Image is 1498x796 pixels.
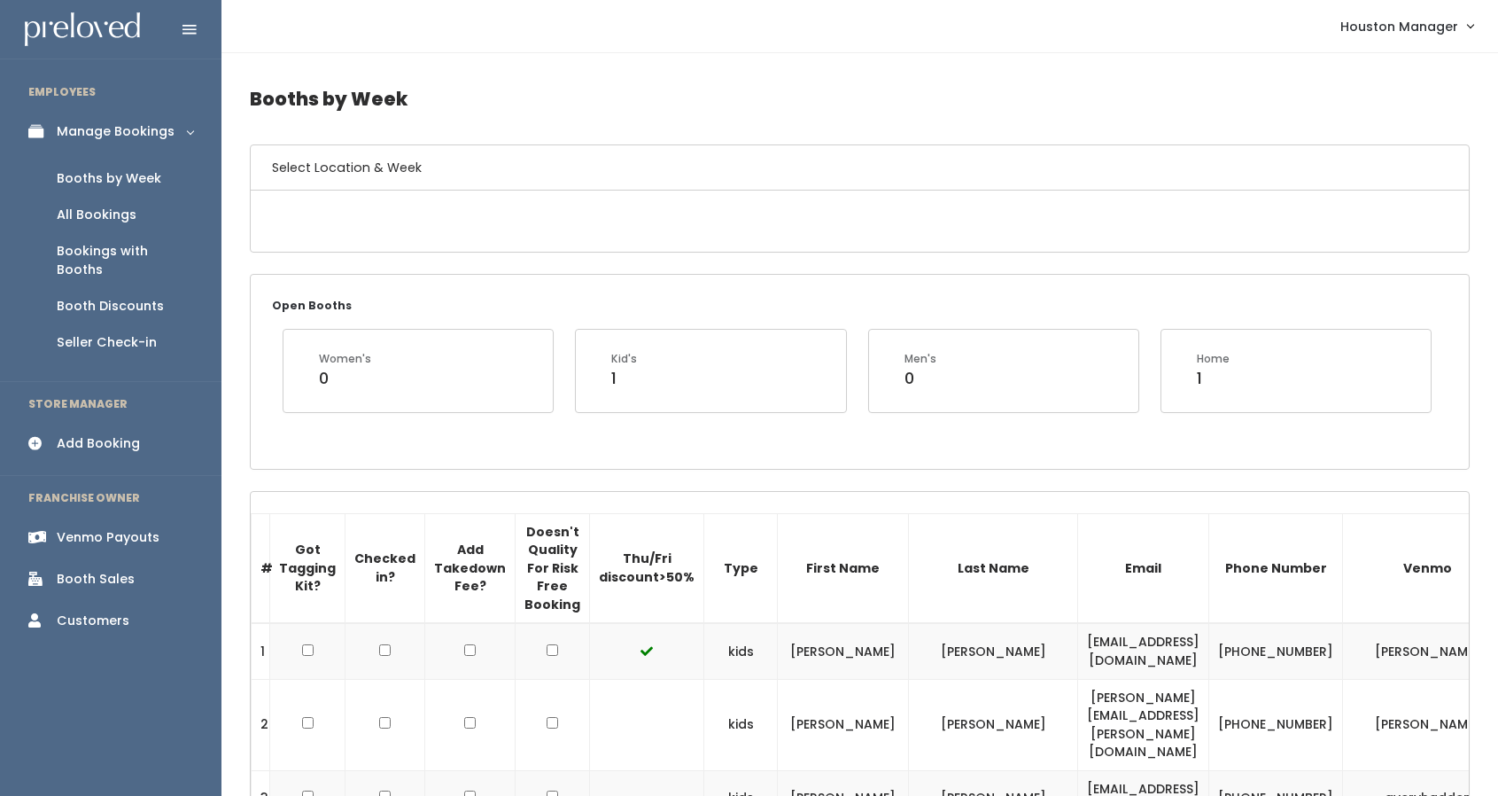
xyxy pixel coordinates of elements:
[57,434,140,453] div: Add Booking
[57,297,164,316] div: Booth Discounts
[516,513,590,623] th: Doesn't Quality For Risk Free Booking
[272,298,352,313] small: Open Booths
[1323,7,1491,45] a: Houston Manager
[270,513,345,623] th: Got Tagging Kit?
[778,679,909,770] td: [PERSON_NAME]
[252,513,270,623] th: #
[1209,623,1343,679] td: [PHONE_NUMBER]
[57,206,136,224] div: All Bookings
[704,679,778,770] td: kids
[704,513,778,623] th: Type
[909,623,1078,679] td: [PERSON_NAME]
[319,351,371,367] div: Women's
[250,74,1470,123] h4: Booths by Week
[778,513,909,623] th: First Name
[57,169,161,188] div: Booths by Week
[590,513,704,623] th: Thu/Fri discount>50%
[25,12,140,47] img: preloved logo
[611,351,637,367] div: Kid's
[425,513,516,623] th: Add Takedown Fee?
[57,242,193,279] div: Bookings with Booths
[1078,623,1209,679] td: [EMAIL_ADDRESS][DOMAIN_NAME]
[252,623,270,679] td: 1
[1078,513,1209,623] th: Email
[1209,513,1343,623] th: Phone Number
[252,679,270,770] td: 2
[778,623,909,679] td: [PERSON_NAME]
[57,122,175,141] div: Manage Bookings
[704,623,778,679] td: kids
[904,351,936,367] div: Men's
[904,367,936,390] div: 0
[909,513,1078,623] th: Last Name
[57,528,159,547] div: Venmo Payouts
[1197,367,1230,390] div: 1
[319,367,371,390] div: 0
[57,612,129,630] div: Customers
[909,679,1078,770] td: [PERSON_NAME]
[1209,679,1343,770] td: [PHONE_NUMBER]
[345,513,425,623] th: Checked in?
[611,367,637,390] div: 1
[57,333,157,352] div: Seller Check-in
[1078,679,1209,770] td: [PERSON_NAME][EMAIL_ADDRESS][PERSON_NAME][DOMAIN_NAME]
[251,145,1469,191] h6: Select Location & Week
[57,570,135,589] div: Booth Sales
[1340,17,1458,36] span: Houston Manager
[1197,351,1230,367] div: Home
